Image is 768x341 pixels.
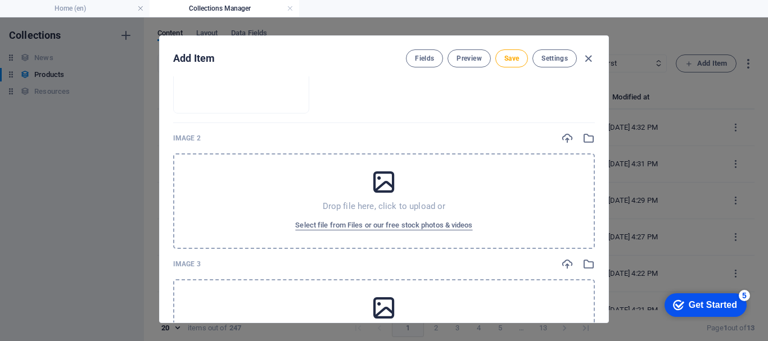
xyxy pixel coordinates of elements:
span: Fields [415,54,434,63]
button: Settings [532,49,577,67]
h2: Add Item [173,52,215,65]
p: Drop file here, click to upload or [323,201,446,212]
i: Select from file manager or stock photos [582,132,595,144]
p: Image 3 [173,260,201,269]
span: Preview [457,54,481,63]
button: Preview [448,49,490,67]
span: Settings [541,54,568,63]
div: Get Started 5 items remaining, 0% complete [9,6,91,29]
p: Image 2 [173,134,201,143]
span: Select file from Files or our free stock photos & videos [295,219,472,232]
div: 5 [83,2,94,13]
span: Save [504,54,519,63]
i: Select from file manager or stock photos [582,258,595,270]
button: Save [495,49,528,67]
button: Select file from Files or our free stock photos & videos [292,216,475,234]
button: Fields [406,49,443,67]
div: Get Started [33,12,82,22]
h4: Collections Manager [150,2,299,15]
